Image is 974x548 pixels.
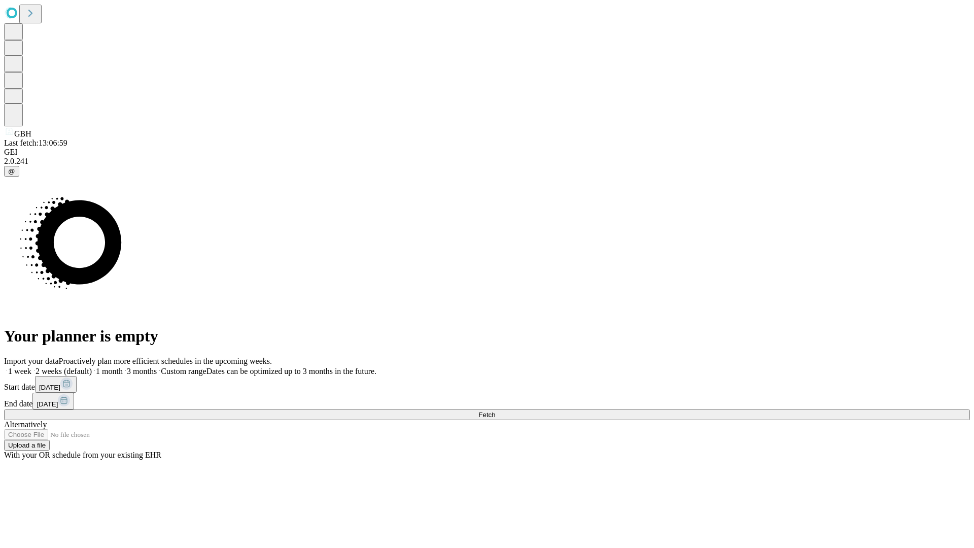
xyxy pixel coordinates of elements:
[32,393,74,409] button: [DATE]
[161,367,206,375] span: Custom range
[14,129,31,138] span: GBH
[96,367,123,375] span: 1 month
[8,367,31,375] span: 1 week
[4,451,161,459] span: With your OR schedule from your existing EHR
[37,400,58,408] span: [DATE]
[39,384,60,391] span: [DATE]
[4,148,970,157] div: GEI
[59,357,272,365] span: Proactively plan more efficient schedules in the upcoming weeks.
[4,420,47,429] span: Alternatively
[4,157,970,166] div: 2.0.241
[4,393,970,409] div: End date
[4,139,67,147] span: Last fetch: 13:06:59
[36,367,92,375] span: 2 weeks (default)
[4,357,59,365] span: Import your data
[4,440,50,451] button: Upload a file
[4,327,970,346] h1: Your planner is empty
[127,367,157,375] span: 3 months
[8,167,15,175] span: @
[4,409,970,420] button: Fetch
[478,411,495,419] span: Fetch
[206,367,376,375] span: Dates can be optimized up to 3 months in the future.
[35,376,77,393] button: [DATE]
[4,376,970,393] div: Start date
[4,166,19,177] button: @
